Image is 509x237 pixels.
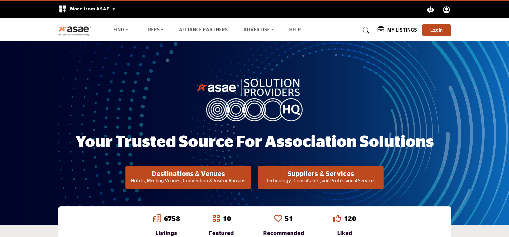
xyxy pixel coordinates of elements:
[422,24,451,36] button: Log In
[70,7,116,11] span: More from ASAE
[238,26,279,35] a: Advertise
[378,26,417,34] div: My Listings
[54,1,120,18] div: More from ASAE
[75,132,434,153] h1: Your Trusted Source for Association Solutions
[127,170,249,178] h2: Destinations & Venues
[127,178,249,185] p: Hotels, Meeting Venues, Convention & Visitor Bureaus
[125,166,251,189] button: Destinations & Venues Hotels, Meeting Venues, Convention & Visitor Bureaus
[164,216,180,222] a: 6758
[274,214,282,224] a: Go to Recommended
[179,28,228,32] a: Alliance Partners
[109,26,133,35] a: Find
[285,216,293,222] a: 51
[430,27,443,33] span: Log In
[58,25,95,36] img: Site Logo
[143,26,168,35] a: RFPs
[333,214,341,222] i: Go to Liked
[260,178,382,185] p: Technology, Consultants, and Professional Services
[260,170,382,178] h2: Suppliers & Services
[212,214,220,224] a: Go to Featured
[258,166,384,189] button: Suppliers & Services Technology, Consultants, and Professional Services
[344,216,356,222] a: 120
[356,25,374,36] a: Search
[196,77,313,121] img: image
[289,28,301,32] a: Help
[223,216,231,222] a: 10
[387,27,417,33] h5: My Listings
